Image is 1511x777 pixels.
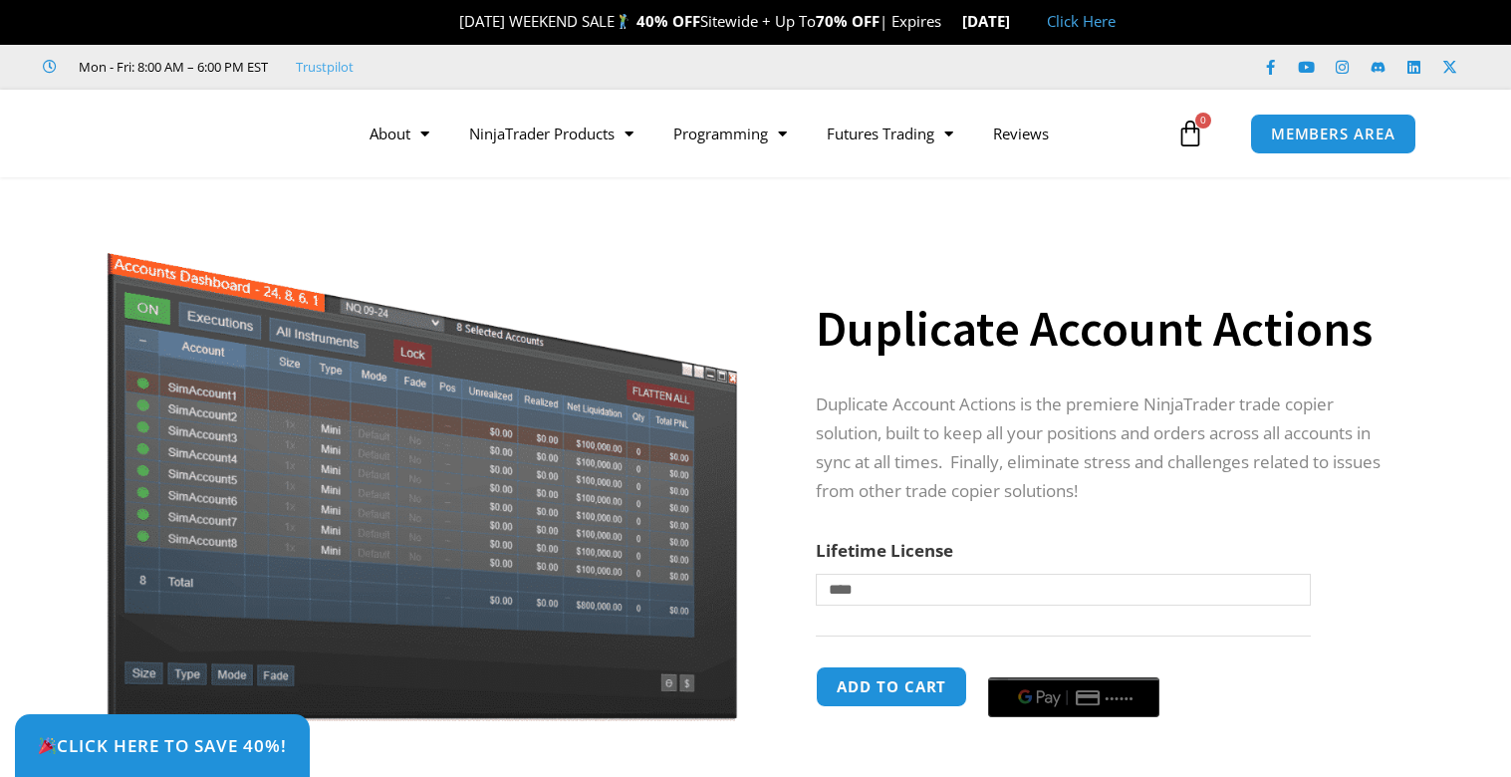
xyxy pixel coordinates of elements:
[816,666,967,707] button: Add to cart
[942,14,957,29] img: ⌛
[350,111,449,156] a: About
[1250,114,1416,154] a: MEMBERS AREA
[102,212,742,721] img: Screenshot 2024-08-26 15414455555
[816,390,1397,506] p: Duplicate Account Actions is the premiere NinjaTrader trade copier solution, built to keep all yo...
[973,111,1069,156] a: Reviews
[74,55,268,79] span: Mon - Fri: 8:00 AM – 6:00 PM EST
[807,111,973,156] a: Futures Trading
[296,55,354,79] a: Trustpilot
[816,616,847,630] a: Clear options
[39,737,56,754] img: 🎉
[1271,127,1395,141] span: MEMBERS AREA
[962,11,1027,31] strong: [DATE]
[653,111,807,156] a: Programming
[74,98,288,169] img: LogoAI | Affordable Indicators – NinjaTrader
[816,539,953,562] label: Lifetime License
[1047,11,1116,31] a: Click Here
[443,14,458,29] img: 🎉
[984,663,1163,665] iframe: Secure payment input frame
[1146,105,1234,162] a: 0
[988,677,1159,717] button: Buy with GPay
[449,111,653,156] a: NinjaTrader Products
[816,294,1397,364] h1: Duplicate Account Actions
[816,11,880,31] strong: 70% OFF
[438,11,961,31] span: [DATE] WEEKEND SALE Sitewide + Up To | Expires
[1107,691,1136,705] text: ••••••
[1011,14,1026,29] img: 🏭
[636,11,700,31] strong: 40% OFF
[350,111,1171,156] nav: Menu
[616,14,630,29] img: 🏌️‍♂️
[1195,113,1211,129] span: 0
[15,714,310,777] a: 🎉Click Here to save 40%!
[38,737,287,754] span: Click Here to save 40%!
